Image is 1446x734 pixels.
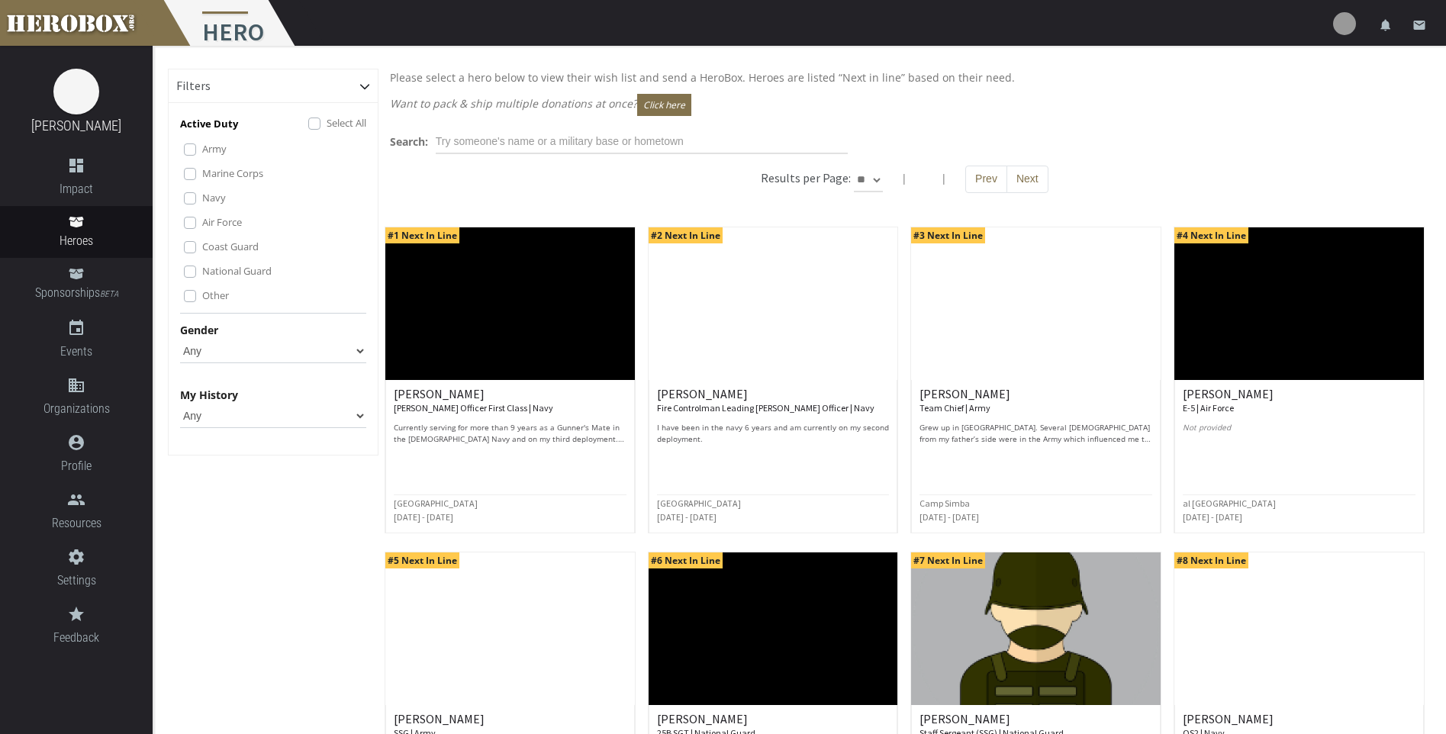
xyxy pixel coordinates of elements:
[910,227,1161,533] a: #3 Next In Line [PERSON_NAME] Team Chief | Army Grew up in [GEOGRAPHIC_DATA]. Several [DEMOGRAPHI...
[657,422,890,445] p: I have been in the navy 6 years and am currently on my second deployment.
[202,189,226,206] label: Navy
[1006,166,1048,193] button: Next
[31,118,121,134] a: [PERSON_NAME]
[385,227,636,533] a: #1 Next In Line [PERSON_NAME] [PERSON_NAME] Officer First Class | Navy Currently serving for more...
[919,388,1152,414] h6: [PERSON_NAME]
[390,94,1419,116] p: Want to pack & ship multiple donations at once?
[911,227,985,243] span: #3 Next In Line
[1333,12,1356,35] img: user-image
[1379,18,1393,32] i: notifications
[649,227,723,243] span: #2 Next In Line
[1183,388,1415,414] h6: [PERSON_NAME]
[657,388,890,414] h6: [PERSON_NAME]
[1174,227,1425,533] a: #4 Next In Line [PERSON_NAME] E-5 | Air Force Not provided al [GEOGRAPHIC_DATA] [DATE] - [DATE]
[919,402,990,414] small: Team Chief | Army
[637,94,691,116] button: Click here
[327,114,366,131] label: Select All
[390,69,1419,86] p: Please select a hero below to view their wish list and send a HeroBox. Heroes are listed “Next in...
[649,552,723,568] span: #6 Next In Line
[394,388,626,414] h6: [PERSON_NAME]
[657,497,741,509] small: [GEOGRAPHIC_DATA]
[436,130,848,154] input: Try someone's name or a military base or hometown
[394,422,626,445] p: Currently serving for more than 9 years as a Gunner's Mate in the [DEMOGRAPHIC_DATA] Navy and on ...
[394,511,453,523] small: [DATE] - [DATE]
[911,552,985,568] span: #7 Next In Line
[941,171,947,185] span: |
[965,166,1007,193] button: Prev
[919,497,970,509] small: Camp Simba
[919,422,1152,445] p: Grew up in [GEOGRAPHIC_DATA]. Several [DEMOGRAPHIC_DATA] from my father’s side were in the Army w...
[53,69,99,114] img: image
[100,289,118,299] small: BETA
[202,262,272,279] label: National Guard
[385,227,459,243] span: #1 Next In Line
[202,140,227,157] label: Army
[394,402,553,414] small: [PERSON_NAME] Officer First Class | Navy
[180,386,238,404] label: My History
[1183,402,1234,414] small: E-5 | Air Force
[1174,552,1248,568] span: #8 Next In Line
[1183,511,1242,523] small: [DATE] - [DATE]
[901,171,907,185] span: |
[1183,497,1276,509] small: al [GEOGRAPHIC_DATA]
[180,321,218,339] label: Gender
[657,402,874,414] small: Fire Controlman Leading [PERSON_NAME] Officer | Navy
[1412,18,1426,32] i: email
[202,238,259,255] label: Coast Guard
[648,227,899,533] a: #2 Next In Line [PERSON_NAME] Fire Controlman Leading [PERSON_NAME] Officer | Navy I have been in...
[394,497,478,509] small: [GEOGRAPHIC_DATA]
[390,133,428,150] label: Search:
[176,79,211,93] h6: Filters
[202,287,229,304] label: Other
[1174,227,1248,243] span: #4 Next In Line
[385,552,459,568] span: #5 Next In Line
[180,115,238,133] p: Active Duty
[1183,422,1415,445] p: Not provided
[761,170,851,185] h6: Results per Page:
[919,511,979,523] small: [DATE] - [DATE]
[202,214,242,230] label: Air Force
[657,511,717,523] small: [DATE] - [DATE]
[202,165,263,182] label: Marine Corps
